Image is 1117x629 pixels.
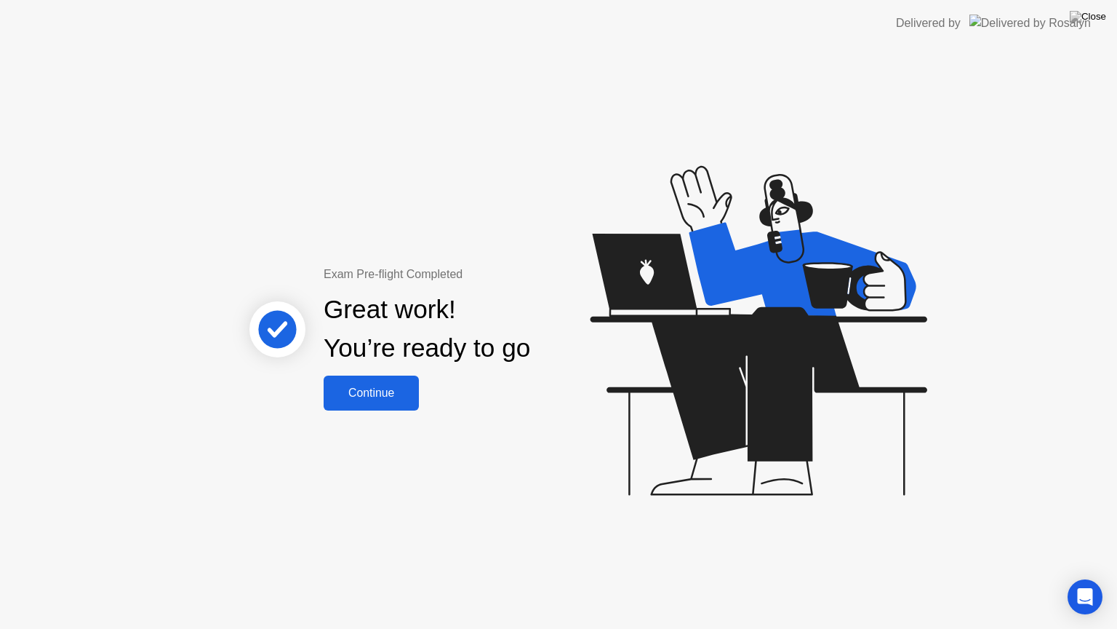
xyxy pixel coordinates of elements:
[324,266,624,283] div: Exam Pre-flight Completed
[328,387,415,400] div: Continue
[969,15,1091,31] img: Delivered by Rosalyn
[896,15,961,32] div: Delivered by
[1068,579,1102,614] div: Open Intercom Messenger
[1070,11,1106,23] img: Close
[324,290,530,368] div: Great work! You’re ready to go
[324,376,419,411] button: Continue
